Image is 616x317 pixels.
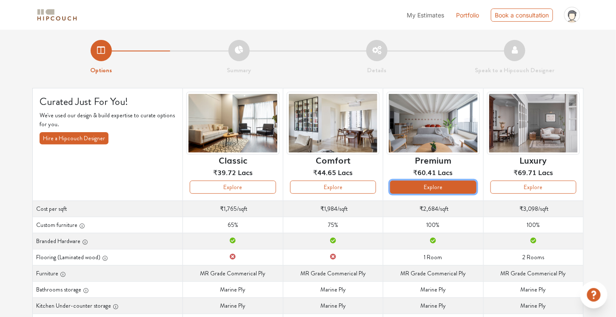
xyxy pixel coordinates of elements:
td: MR Grade Commerical Ply [183,265,283,281]
th: Custom furniture [33,217,183,233]
span: Lacs [338,167,353,177]
th: Kitchen Under-counter storage [33,297,183,314]
a: Portfolio [456,11,479,20]
span: ₹2,684 [419,204,438,213]
button: Hire a Hipcouch Designer [40,132,108,144]
strong: Details [368,65,387,75]
th: Furniture [33,265,183,281]
td: 100% [483,217,583,233]
span: Lacs [538,167,553,177]
td: MR Grade Commerical Ply [483,265,583,281]
span: ₹1,984 [320,204,337,213]
td: 75% [283,217,383,233]
span: Lacs [238,167,253,177]
img: header-preview [487,92,580,155]
td: /sqft [183,201,283,217]
p: We've used our design & build expertise to curate options for you. [40,111,176,129]
span: logo-horizontal.svg [36,6,78,25]
td: 2 Rooms [483,249,583,265]
th: Cost per sqft [33,201,183,217]
th: Branded Hardware [33,233,183,249]
button: Explore [491,181,576,194]
th: Bathrooms storage [33,281,183,297]
td: Marine Ply [383,281,483,297]
h6: Comfort [316,155,351,165]
td: MR Grade Commerical Ply [383,265,483,281]
td: Marine Ply [483,281,583,297]
h6: Premium [415,155,451,165]
span: My Estimates [407,11,444,19]
td: MR Grade Commerical Ply [283,265,383,281]
div: Book a consultation [491,8,553,22]
td: Marine Ply [183,297,283,314]
span: ₹69.71 [513,167,536,177]
td: 100% [383,217,483,233]
td: Marine Ply [283,281,383,297]
img: header-preview [186,92,279,155]
button: Explore [390,181,476,194]
span: ₹60.41 [414,167,436,177]
td: Marine Ply [483,297,583,314]
th: Flooring (Laminated wood) [33,249,183,265]
td: Marine Ply [183,281,283,297]
button: Explore [290,181,376,194]
h4: Curated Just For You! [40,95,176,108]
img: header-preview [387,92,479,155]
td: /sqft [383,201,483,217]
td: Marine Ply [383,297,483,314]
td: 1 Room [383,249,483,265]
button: Explore [190,181,276,194]
span: ₹3,098 [520,204,539,213]
td: Marine Ply [283,297,383,314]
span: ₹39.72 [213,167,236,177]
td: 65% [183,217,283,233]
span: Lacs [438,167,453,177]
img: logo-horizontal.svg [36,8,78,23]
img: header-preview [287,92,379,155]
span: ₹1,765 [220,204,237,213]
td: /sqft [283,201,383,217]
td: /sqft [483,201,583,217]
span: ₹44.65 [313,167,336,177]
strong: Options [91,65,112,75]
h6: Classic [219,155,247,165]
strong: Summary [227,65,251,75]
strong: Speak to a Hipcouch Designer [475,65,555,75]
h6: Luxury [520,155,547,165]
